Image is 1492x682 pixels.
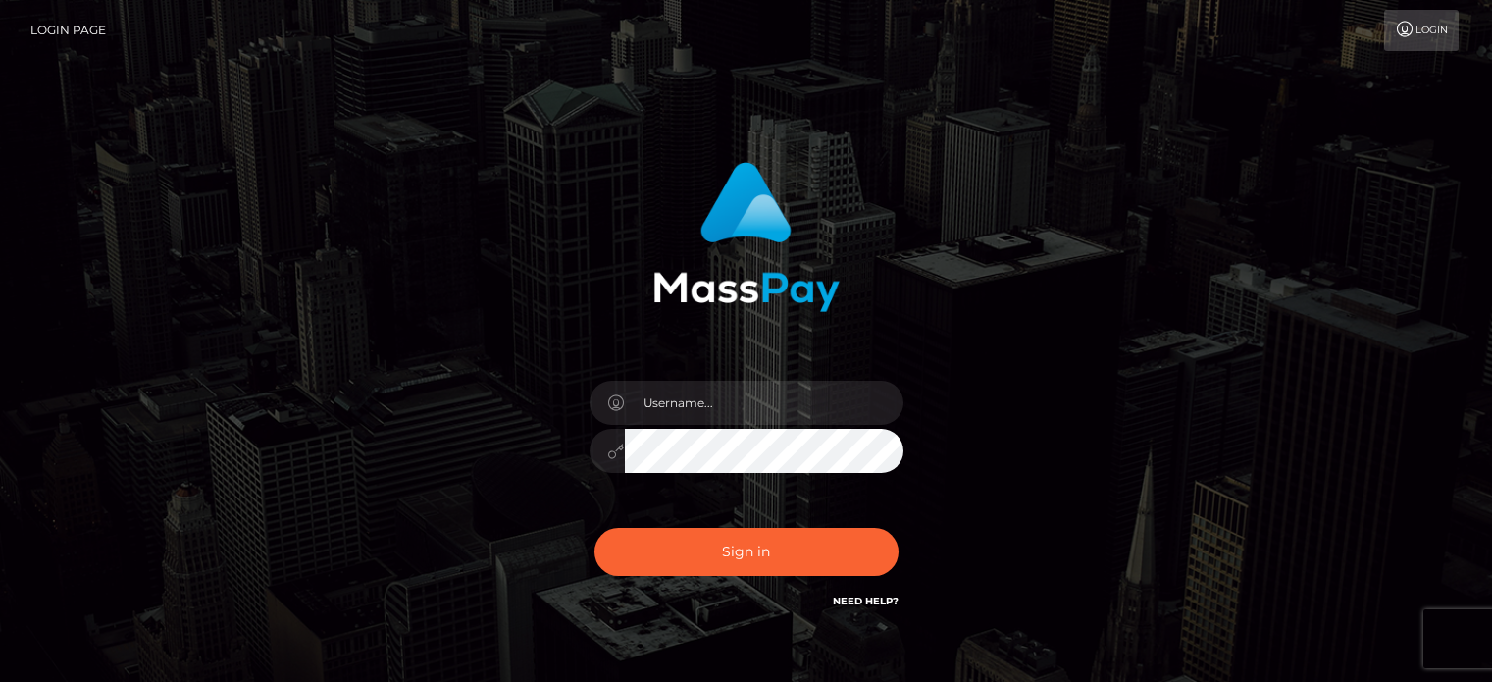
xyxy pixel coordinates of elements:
[833,595,899,607] a: Need Help?
[30,10,106,51] a: Login Page
[653,162,840,312] img: MassPay Login
[1384,10,1459,51] a: Login
[625,381,903,425] input: Username...
[594,528,899,576] button: Sign in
